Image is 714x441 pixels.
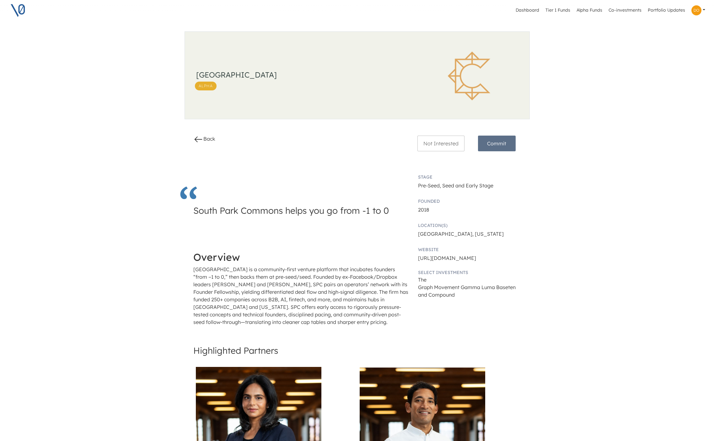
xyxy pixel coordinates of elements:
[193,205,394,231] h3: South Park Commons helps you go from -1 to 0
[418,222,521,229] div: Location(s)
[193,266,409,326] p: [GEOGRAPHIC_DATA] is a community-first venture platform that incubates founders “from −1 to 0,” t...
[606,4,644,16] a: Co-investments
[481,284,495,290] span: Luma
[418,231,504,237] span: [GEOGRAPHIC_DATA], [US_STATE]
[418,277,433,290] span: The Graph
[543,4,573,16] a: Tier 1 Funds
[195,82,217,90] span: Alpha
[418,255,476,261] a: [URL][DOMAIN_NAME]
[418,246,521,253] div: Website
[193,136,215,142] a: Back
[418,207,429,213] span: 2018
[418,182,493,189] span: Pre-Seed, Seed and Early Stage
[418,174,521,180] div: Stage
[193,251,409,263] h2: Overview
[196,70,410,79] h3: [GEOGRAPHIC_DATA]
[417,136,464,151] button: Not Interested
[461,284,480,290] span: Gamma
[513,4,542,16] a: Dashboard
[574,4,605,16] a: Alpha Funds
[418,198,521,205] div: Founded
[645,4,688,16] a: Portfolio Updates
[418,269,521,276] div: Select Investments
[193,346,521,356] h3: Highlighted Partners
[10,3,26,18] img: V0 logo
[478,136,516,151] button: Commit
[425,37,519,115] img: South Park Commons
[434,284,459,290] span: Movement
[691,5,701,15] img: Profile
